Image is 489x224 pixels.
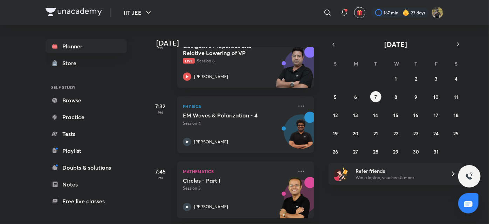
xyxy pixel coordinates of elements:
[385,40,407,49] span: [DATE]
[334,167,348,181] img: referral
[374,60,377,67] abbr: Tuesday
[183,177,270,184] h5: Circles - Part I
[390,146,401,157] button: October 29, 2025
[46,39,127,53] a: Planner
[373,148,378,155] abbr: October 28, 2025
[146,167,174,176] h5: 7:45
[333,112,338,118] abbr: October 12, 2025
[330,128,341,139] button: October 19, 2025
[393,112,398,118] abbr: October 15, 2025
[183,120,293,127] p: Session 4
[46,8,102,18] a: Company Logo
[194,74,228,80] p: [PERSON_NAME]
[390,109,401,121] button: October 15, 2025
[370,128,381,139] button: October 21, 2025
[46,81,127,93] h6: SELF STUDY
[370,109,381,121] button: October 14, 2025
[390,73,401,84] button: October 1, 2025
[402,9,409,16] img: streak
[390,91,401,102] button: October 8, 2025
[350,128,361,139] button: October 20, 2025
[454,130,459,137] abbr: October 25, 2025
[333,130,338,137] abbr: October 19, 2025
[413,130,419,137] abbr: October 23, 2025
[353,112,358,118] abbr: October 13, 2025
[374,94,377,100] abbr: October 7, 2025
[284,118,318,152] img: Avatar
[354,60,358,67] abbr: Monday
[194,204,228,210] p: [PERSON_NAME]
[432,7,443,19] img: KRISH JINDAL
[414,60,417,67] abbr: Thursday
[350,109,361,121] button: October 13, 2025
[46,8,102,16] img: Company Logo
[183,58,195,64] span: Live
[350,146,361,157] button: October 27, 2025
[46,127,127,141] a: Tests
[183,167,293,176] p: Mathematics
[433,94,439,100] abbr: October 10, 2025
[183,58,293,64] p: Session 6
[353,148,358,155] abbr: October 27, 2025
[433,130,439,137] abbr: October 24, 2025
[194,139,228,145] p: [PERSON_NAME]
[146,102,174,110] h5: 7:32
[413,148,419,155] abbr: October 30, 2025
[46,177,127,191] a: Notes
[46,110,127,124] a: Practice
[393,148,398,155] abbr: October 29, 2025
[450,91,462,102] button: October 11, 2025
[275,47,314,95] img: unacademy
[46,56,127,70] a: Store
[454,112,459,118] abbr: October 18, 2025
[46,144,127,158] a: Playlist
[62,59,81,67] div: Store
[435,75,438,82] abbr: October 3, 2025
[334,60,337,67] abbr: Sunday
[410,91,421,102] button: October 9, 2025
[450,73,462,84] button: October 4, 2025
[333,148,338,155] abbr: October 26, 2025
[354,7,365,18] button: avatar
[330,109,341,121] button: October 12, 2025
[390,128,401,139] button: October 22, 2025
[46,161,127,175] a: Doubts & solutions
[431,73,442,84] button: October 3, 2025
[410,146,421,157] button: October 30, 2025
[350,91,361,102] button: October 6, 2025
[394,60,399,67] abbr: Wednesday
[414,94,417,100] abbr: October 9, 2025
[46,194,127,208] a: Free live classes
[410,128,421,139] button: October 23, 2025
[356,175,442,181] p: Win a laptop, vouchers & more
[373,130,378,137] abbr: October 21, 2025
[146,45,174,49] p: PM
[434,148,439,155] abbr: October 31, 2025
[373,112,378,118] abbr: October 14, 2025
[354,94,357,100] abbr: October 6, 2025
[431,109,442,121] button: October 17, 2025
[119,6,157,20] button: IIT JEE
[146,176,174,180] p: PM
[455,75,457,82] abbr: October 4, 2025
[330,91,341,102] button: October 5, 2025
[413,112,418,118] abbr: October 16, 2025
[393,130,398,137] abbr: October 22, 2025
[454,94,458,100] abbr: October 11, 2025
[455,60,457,67] abbr: Saturday
[410,73,421,84] button: October 2, 2025
[146,110,174,115] p: PM
[435,60,438,67] abbr: Friday
[370,146,381,157] button: October 28, 2025
[431,91,442,102] button: October 10, 2025
[431,128,442,139] button: October 24, 2025
[356,167,442,175] h6: Refer friends
[431,146,442,157] button: October 31, 2025
[183,102,293,110] p: Physics
[434,112,438,118] abbr: October 17, 2025
[330,146,341,157] button: October 26, 2025
[465,172,474,181] img: ttu
[410,109,421,121] button: October 16, 2025
[450,109,462,121] button: October 18, 2025
[394,94,397,100] abbr: October 8, 2025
